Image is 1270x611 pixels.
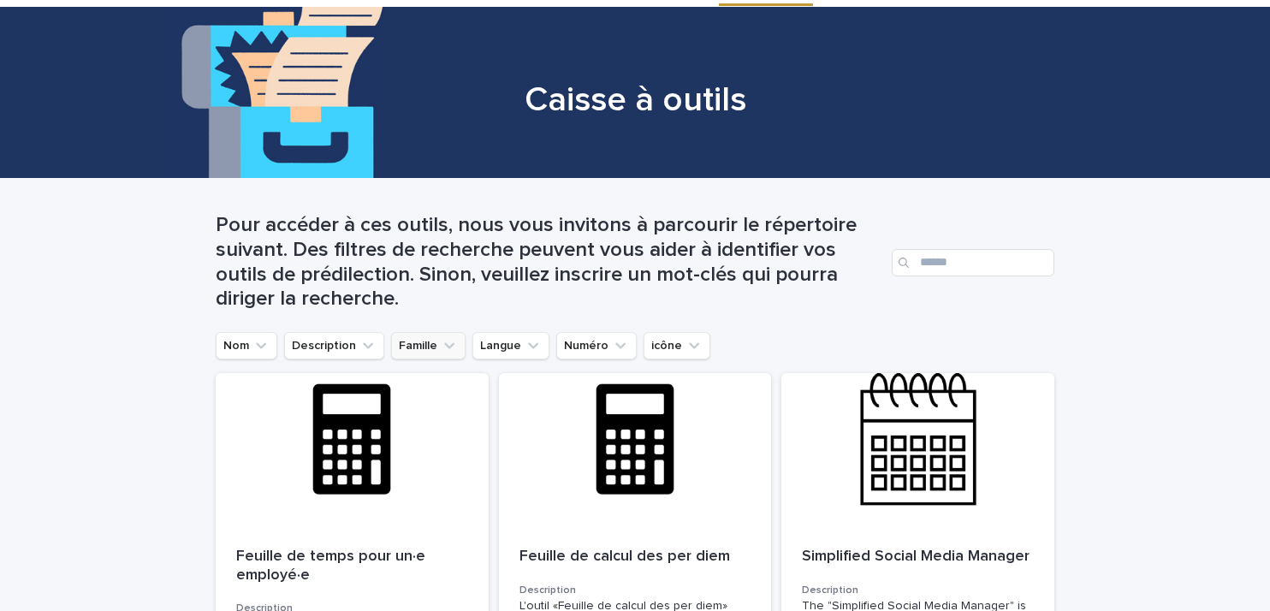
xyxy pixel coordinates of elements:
h1: Caisse à outils [216,80,1054,121]
button: Numéro [556,332,637,359]
h3: Description [519,584,751,597]
p: Simplified Social Media Manager [802,548,1034,567]
h1: Pour accéder à ces outils, nous vous invitons à parcourir le répertoire suivant. Des filtres de r... [216,213,885,311]
p: Feuille de temps pour un·e employé·e [236,548,468,584]
p: Feuille de calcul des per diem [519,548,751,567]
button: Langue [472,332,549,359]
button: Famille [391,332,466,359]
h3: Description [802,584,1034,597]
input: Search [892,249,1054,276]
button: Nom [216,332,277,359]
button: icône [644,332,710,359]
button: Description [284,332,384,359]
